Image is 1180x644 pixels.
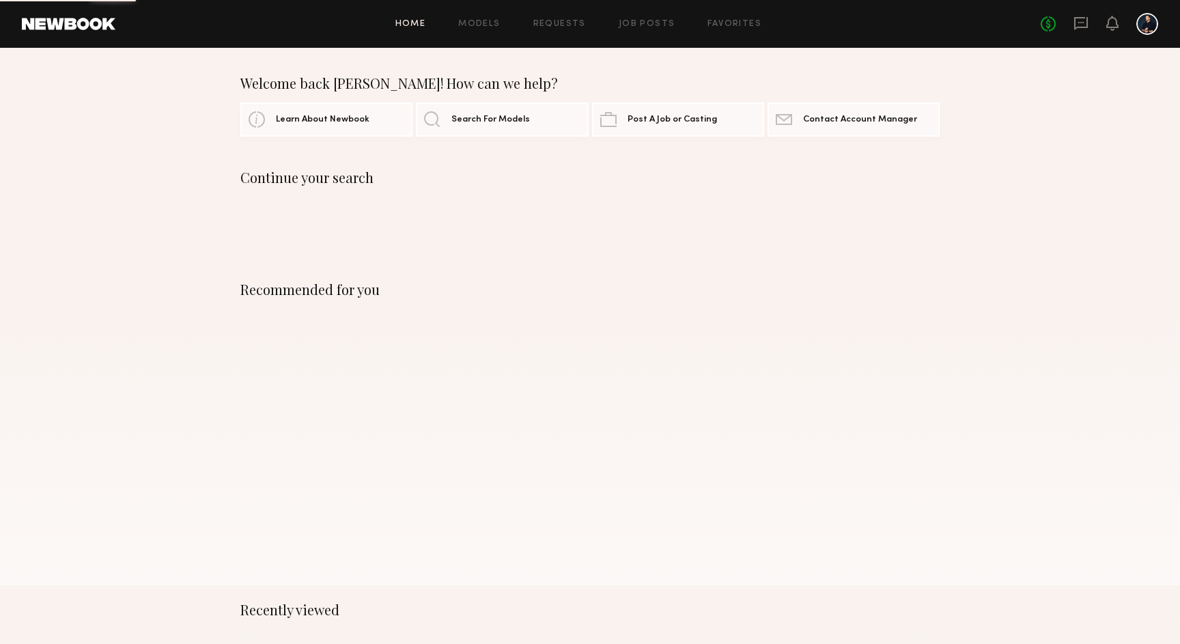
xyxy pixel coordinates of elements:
a: Search For Models [416,102,588,137]
div: Recently viewed [240,602,940,618]
div: Recommended for you [240,281,940,298]
a: Post A Job or Casting [592,102,764,137]
span: Search For Models [451,115,530,124]
span: Learn About Newbook [276,115,369,124]
a: Job Posts [619,20,675,29]
div: Continue your search [240,169,940,186]
a: Learn About Newbook [240,102,412,137]
span: Post A Job or Casting [628,115,717,124]
a: Models [458,20,500,29]
a: Home [395,20,426,29]
span: Contact Account Manager [803,115,917,124]
a: Favorites [707,20,761,29]
div: Welcome back [PERSON_NAME]! How can we help? [240,75,940,92]
a: Requests [533,20,586,29]
a: Contact Account Manager [768,102,940,137]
